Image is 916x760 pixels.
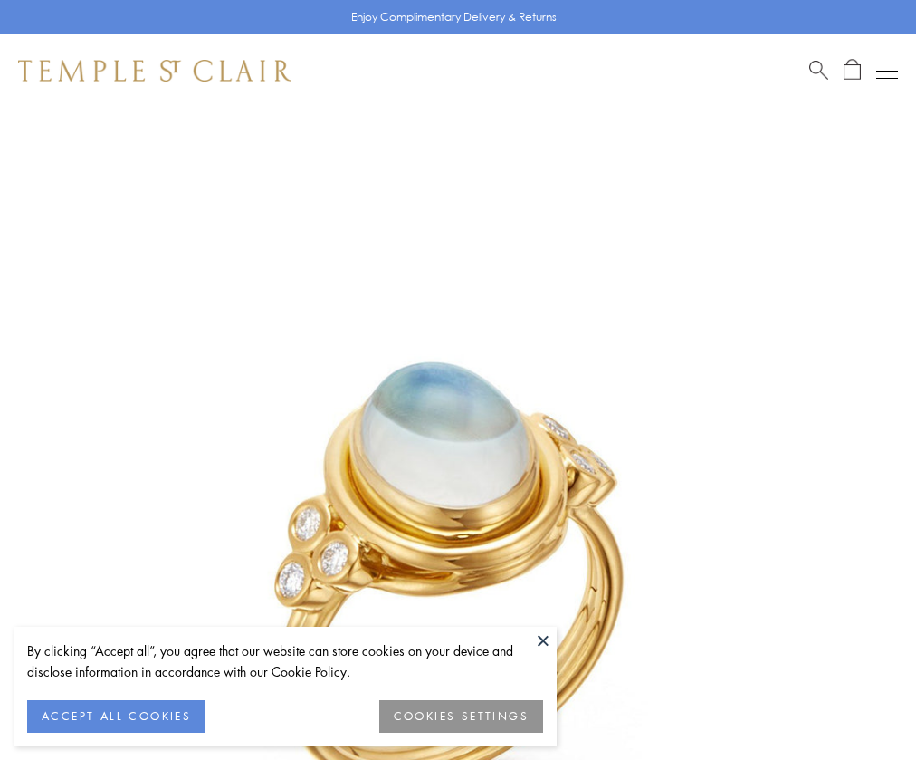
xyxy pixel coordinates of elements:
button: COOKIES SETTINGS [379,700,543,733]
a: Search [809,59,828,82]
iframe: Gorgias live chat messenger [825,675,898,742]
p: Enjoy Complimentary Delivery & Returns [351,8,557,26]
img: Temple St. Clair [18,60,291,82]
button: ACCEPT ALL COOKIES [27,700,205,733]
div: By clicking “Accept all”, you agree that our website can store cookies on your device and disclos... [27,640,543,682]
button: Open navigation [876,60,898,82]
a: Open Shopping Bag [844,59,861,82]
